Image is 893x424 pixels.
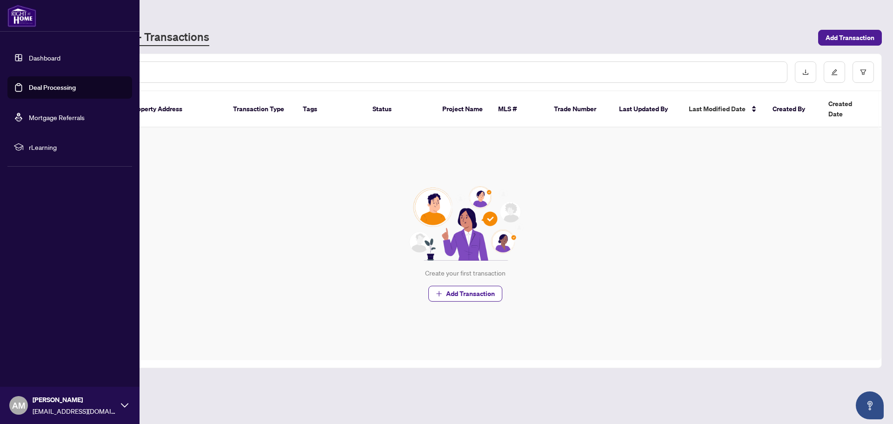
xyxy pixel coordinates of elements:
a: Mortgage Referrals [29,113,85,121]
button: Add Transaction [818,30,882,46]
span: AM [12,399,25,412]
th: Last Updated By [612,91,681,128]
div: Create your first transaction [425,268,506,278]
button: Open asap [856,391,884,419]
span: plus [436,290,442,297]
span: [EMAIL_ADDRESS][DOMAIN_NAME] [33,406,116,416]
th: Transaction Type [226,91,295,128]
th: Property Address [123,91,226,128]
button: Add Transaction [428,286,502,302]
button: download [795,61,816,83]
th: Created By [765,91,821,128]
th: Trade Number [546,91,612,128]
a: Dashboard [29,54,60,62]
span: Last Modified Date [689,104,746,114]
img: Null State Icon [405,186,525,261]
th: Tags [295,91,365,128]
span: rLearning [29,142,126,152]
th: Status [365,91,435,128]
span: Created Date [828,99,867,119]
span: Add Transaction [826,30,874,45]
th: MLS # [491,91,546,128]
button: filter [853,61,874,83]
span: download [802,69,809,75]
span: edit [831,69,838,75]
img: logo [7,5,36,27]
th: Created Date [821,91,886,128]
th: Project Name [435,91,491,128]
span: filter [860,69,866,75]
button: edit [824,61,845,83]
span: Add Transaction [446,286,495,301]
span: [PERSON_NAME] [33,395,116,405]
th: Last Modified Date [681,91,765,128]
a: Deal Processing [29,83,76,92]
